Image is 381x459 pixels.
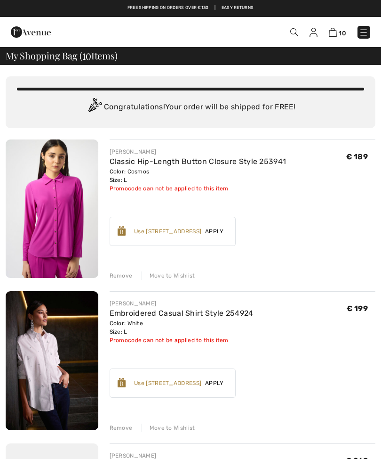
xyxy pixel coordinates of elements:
div: [PERSON_NAME] [110,148,286,156]
div: Use [STREET_ADDRESS] [134,227,201,236]
img: My Info [310,28,317,37]
span: 10 [82,49,91,61]
a: Embroidered Casual Shirt Style 254924 [110,309,254,318]
span: Apply [201,379,228,387]
div: [PERSON_NAME] [110,299,254,308]
a: Easy Returns [222,5,254,11]
a: 10 [329,26,346,38]
div: Remove [110,424,133,432]
img: Embroidered Casual Shirt Style 254924 [6,291,98,430]
img: Menu [359,28,368,37]
div: Move to Wishlist [142,424,195,432]
span: 10 [339,30,346,37]
img: Shopping Bag [329,28,337,37]
div: Remove [110,271,133,280]
a: Free shipping on orders over €130 [127,5,209,11]
img: Search [290,28,298,36]
img: Classic Hip-Length Button Closure Style 253941 [6,139,98,278]
div: Promocode can not be applied to this item [110,336,254,344]
div: Promocode can not be applied to this item [110,184,286,193]
img: Reward-Logo.svg [118,378,126,387]
span: | [214,5,215,11]
a: 1ère Avenue [11,27,51,36]
span: € 189 [346,152,368,161]
div: Color: White Size: L [110,319,254,336]
div: Use [STREET_ADDRESS] [134,379,201,387]
div: Congratulations! Your order will be shipped for FREE! [17,98,364,117]
span: My Shopping Bag ( Items) [6,51,118,60]
span: € 199 [347,304,368,313]
div: Color: Cosmos Size: L [110,167,286,184]
div: Move to Wishlist [142,271,195,280]
img: Reward-Logo.svg [118,226,126,236]
img: 1ère Avenue [11,23,51,41]
a: Classic Hip-Length Button Closure Style 253941 [110,157,286,166]
span: Apply [201,227,228,236]
img: Congratulation2.svg [85,98,104,117]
